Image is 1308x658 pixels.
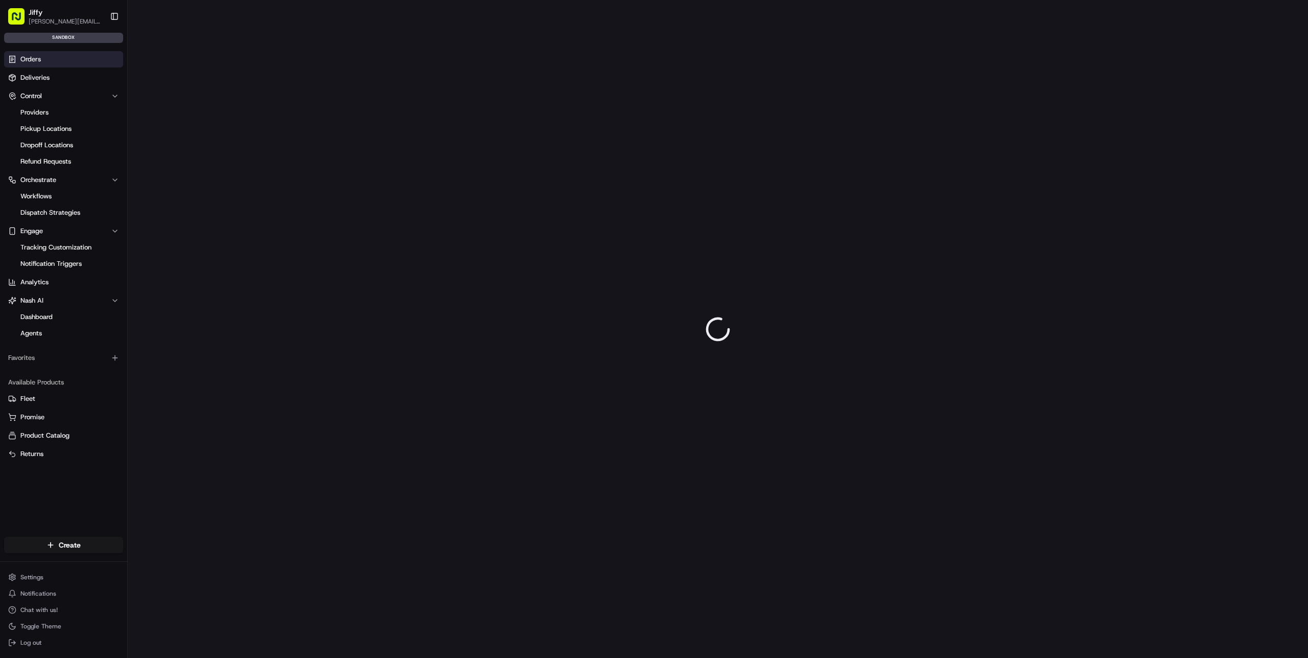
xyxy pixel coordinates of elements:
[20,296,43,305] span: Nash AI
[10,201,18,210] div: 📗
[10,132,68,141] div: Past conversations
[16,122,111,136] a: Pickup Locations
[4,619,123,633] button: Toggle Theme
[20,92,42,101] span: Control
[4,409,123,425] button: Promise
[20,157,71,166] span: Refund Requests
[4,350,123,366] div: Favorites
[4,274,123,290] a: Analytics
[4,636,123,650] button: Log out
[4,70,123,86] a: Deliveries
[4,537,123,553] button: Create
[8,413,119,422] a: Promise
[20,226,43,236] span: Engage
[59,540,81,550] span: Create
[16,310,111,324] a: Dashboard
[16,189,111,203] a: Workflows
[20,141,73,150] span: Dropoff Locations
[97,200,164,211] span: API Documentation
[10,10,31,30] img: Nash
[20,312,53,322] span: Dashboard
[29,17,102,26] button: [PERSON_NAME][EMAIL_ADDRESS][DOMAIN_NAME]
[20,573,43,581] span: Settings
[4,172,123,188] button: Orchestrate
[4,292,123,309] button: Nash AI
[8,431,119,440] a: Product Catalog
[20,329,42,338] span: Agents
[10,97,29,116] img: 1736555255976-a54dd68f-1ca7-489b-9aae-adbdc363a1c4
[4,88,123,104] button: Control
[20,278,49,287] span: Analytics
[35,97,168,107] div: Start new chat
[4,223,123,239] button: Engage
[16,206,111,220] a: Dispatch Strategies
[4,391,123,407] button: Fleet
[20,606,58,614] span: Chat with us!
[20,589,56,598] span: Notifications
[20,243,91,252] span: Tracking Customization
[4,4,106,29] button: Jiffy[PERSON_NAME][EMAIL_ADDRESS][DOMAIN_NAME]
[20,639,41,647] span: Log out
[4,586,123,601] button: Notifications
[20,175,56,185] span: Orchestrate
[86,201,95,210] div: 💻
[35,107,129,116] div: We're available if you need us!
[20,200,78,211] span: Knowledge Base
[16,138,111,152] a: Dropoff Locations
[16,326,111,341] a: Agents
[20,73,50,82] span: Deliveries
[4,603,123,617] button: Chat with us!
[82,196,168,215] a: 💻API Documentation
[174,100,186,112] button: Start new chat
[20,431,69,440] span: Product Catalog
[20,449,43,459] span: Returns
[72,225,124,233] a: Powered byPylon
[27,65,184,76] input: Got a question? Start typing here...
[20,55,41,64] span: Orders
[4,427,123,444] button: Product Catalog
[4,51,123,67] a: Orders
[20,394,35,403] span: Fleet
[20,413,44,422] span: Promise
[20,208,80,217] span: Dispatch Strategies
[10,148,27,165] img: Charles Folsom
[10,40,186,57] p: Welcome 👋
[4,446,123,462] button: Returns
[20,108,49,117] span: Providers
[6,196,82,215] a: 📗Knowledge Base
[4,570,123,584] button: Settings
[158,130,186,143] button: See all
[20,158,29,167] img: 1736555255976-a54dd68f-1ca7-489b-9aae-adbdc363a1c4
[29,7,42,17] button: Jiffy
[16,105,111,120] a: Providers
[8,394,119,403] a: Fleet
[85,158,88,166] span: •
[90,158,111,166] span: [DATE]
[16,257,111,271] a: Notification Triggers
[20,259,82,268] span: Notification Triggers
[4,33,123,43] div: sandbox
[102,225,124,233] span: Pylon
[20,622,61,630] span: Toggle Theme
[4,374,123,391] div: Available Products
[20,192,52,201] span: Workflows
[16,154,111,169] a: Refund Requests
[20,124,72,133] span: Pickup Locations
[16,240,111,255] a: Tracking Customization
[32,158,83,166] span: [PERSON_NAME]
[8,449,119,459] a: Returns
